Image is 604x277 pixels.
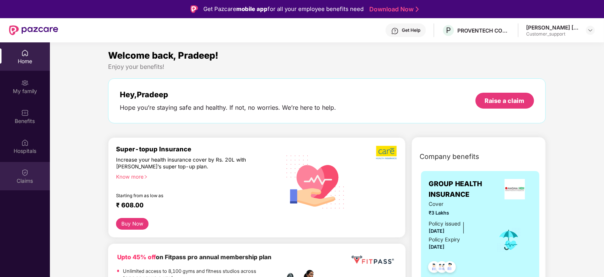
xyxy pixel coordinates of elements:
[120,90,336,99] div: Hey, Pradeep
[402,27,420,33] div: Get Help
[429,200,486,209] span: Cover
[350,253,395,267] img: fppp.png
[376,145,398,160] img: b5dec4f62d2307b9de63beb79f102df3.png
[108,50,218,61] span: Welcome back, Pradeep!
[144,175,148,179] span: right
[203,5,364,14] div: Get Pazcare for all your employee benefits need
[485,96,525,105] div: Raise a claim
[120,104,336,112] div: Hope you’re staying safe and healthy. If not, no worries. We’re here to help.
[369,5,417,13] a: Download Now
[526,31,579,37] div: Customer_support
[587,27,593,33] img: svg+xml;base64,PHN2ZyBpZD0iRHJvcGRvd24tMzJ4MzIiIHhtbG5zPSJodHRwOi8vd3d3LnczLm9yZy8yMDAwL3N2ZyIgd2...
[391,27,399,35] img: svg+xml;base64,PHN2ZyBpZD0iSGVscC0zMngzMiIgeG1sbnM9Imh0dHA6Ly93d3cudzMub3JnLzIwMDAvc3ZnIiB3aWR0aD...
[429,209,486,217] span: ₹3 Lakhs
[236,5,268,12] strong: mobile app
[116,145,280,153] div: Super-topup Insurance
[416,5,419,13] img: Stroke
[21,139,29,146] img: svg+xml;base64,PHN2ZyBpZD0iSG9zcGl0YWxzIiB4bWxucz0iaHR0cDovL3d3dy53My5vcmcvMjAwMC9zdmciIHdpZHRoPS...
[505,179,525,199] img: insurerLogo
[9,25,58,35] img: New Pazcare Logo
[497,227,521,252] img: icon
[429,228,444,234] span: [DATE]
[280,146,351,217] img: svg+xml;base64,PHN2ZyB4bWxucz0iaHR0cDovL3d3dy53My5vcmcvMjAwMC9zdmciIHhtbG5zOnhsaW5rPSJodHRwOi8vd3...
[21,49,29,57] img: svg+xml;base64,PHN2ZyBpZD0iSG9tZSIgeG1sbnM9Imh0dHA6Ly93d3cudzMub3JnLzIwMDAvc3ZnIiB3aWR0aD0iMjAiIG...
[457,27,510,34] div: PROVENTECH CONSULTING PRIVATE LIMITED
[117,254,156,261] b: Upto 45% off
[190,5,198,13] img: Logo
[429,244,444,250] span: [DATE]
[21,169,29,176] img: svg+xml;base64,PHN2ZyBpZD0iQ2xhaW0iIHhtbG5zPSJodHRwOi8vd3d3LnczLm9yZy8yMDAwL3N2ZyIgd2lkdGg9IjIwIi...
[21,109,29,117] img: svg+xml;base64,PHN2ZyBpZD0iQmVuZWZpdHMiIHhtbG5zPSJodHRwOi8vd3d3LnczLm9yZy8yMDAwL3N2ZyIgd2lkdGg9Ij...
[429,236,460,244] div: Policy Expiry
[116,218,148,230] button: Buy Now
[116,201,273,210] div: ₹ 608.00
[117,254,271,261] b: on Fitpass pro annual membership plan
[108,63,545,71] div: Enjoy your benefits!
[446,26,451,35] span: P
[116,156,248,170] div: Increase your health insurance cover by Rs. 20L with [PERSON_NAME]’s super top-up plan.
[429,179,498,200] span: GROUP HEALTH INSURANCE
[526,24,579,31] div: [PERSON_NAME] [PERSON_NAME]
[116,193,248,198] div: Starting from as low as
[21,79,29,87] img: svg+xml;base64,PHN2ZyB3aWR0aD0iMjAiIGhlaWdodD0iMjAiIHZpZXdCb3g9IjAgMCAyMCAyMCIgZmlsbD0ibm9uZSIgeG...
[429,220,460,228] div: Policy issued
[420,151,479,162] span: Company benefits
[116,173,276,179] div: Know more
